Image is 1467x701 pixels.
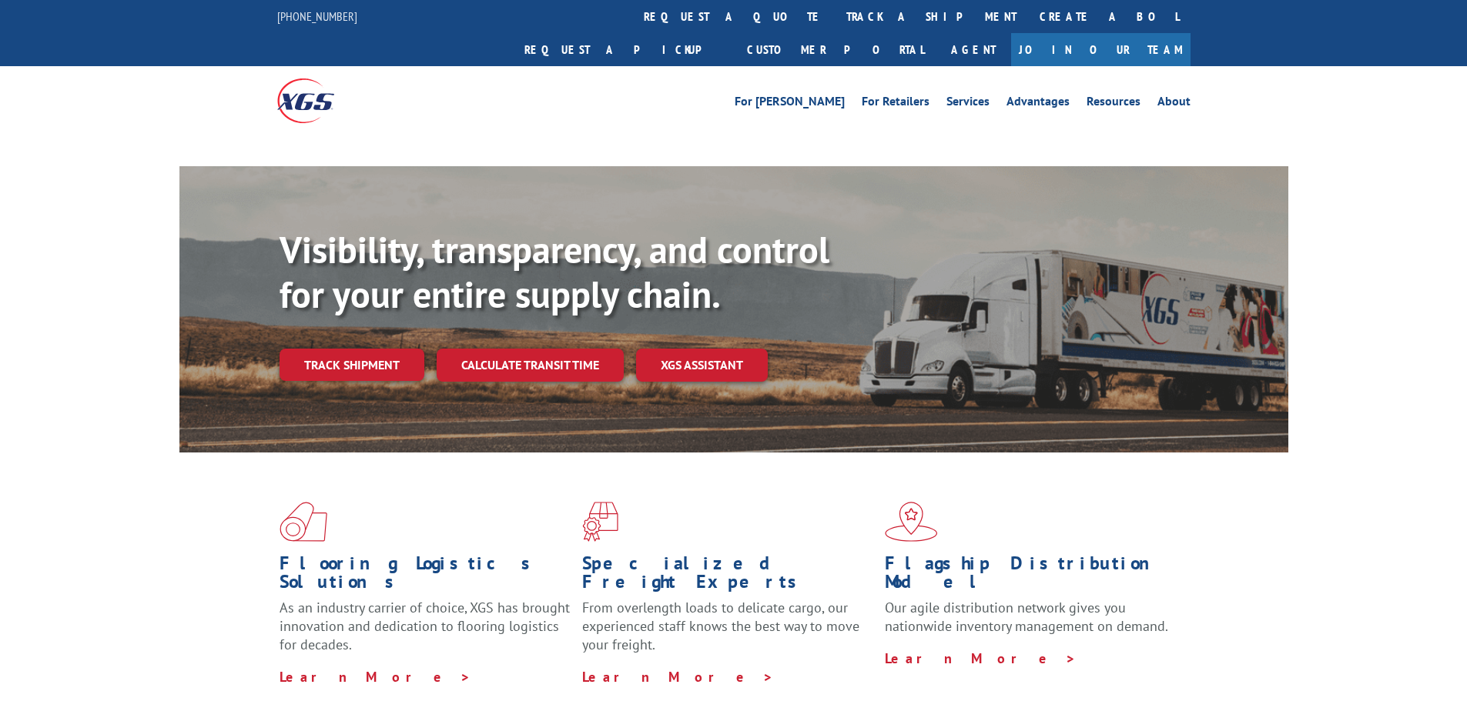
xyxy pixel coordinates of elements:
[1087,95,1140,112] a: Resources
[1157,95,1191,112] a: About
[1006,95,1070,112] a: Advantages
[735,33,936,66] a: Customer Portal
[885,599,1168,635] span: Our agile distribution network gives you nationwide inventory management on demand.
[280,668,471,686] a: Learn More >
[280,599,570,653] span: As an industry carrier of choice, XGS has brought innovation and dedication to flooring logistics...
[280,554,571,599] h1: Flooring Logistics Solutions
[636,349,768,382] a: XGS ASSISTANT
[1011,33,1191,66] a: Join Our Team
[582,502,618,542] img: xgs-icon-focused-on-flooring-red
[582,668,774,686] a: Learn More >
[946,95,990,112] a: Services
[885,502,938,542] img: xgs-icon-flagship-distribution-model-red
[280,502,327,542] img: xgs-icon-total-supply-chain-intelligence-red
[277,8,357,24] a: [PHONE_NUMBER]
[862,95,929,112] a: For Retailers
[885,554,1176,599] h1: Flagship Distribution Model
[437,349,624,382] a: Calculate transit time
[513,33,735,66] a: Request a pickup
[280,349,424,381] a: Track shipment
[582,599,873,667] p: From overlength loads to delicate cargo, our experienced staff knows the best way to move your fr...
[735,95,845,112] a: For [PERSON_NAME]
[280,225,829,318] b: Visibility, transparency, and control for your entire supply chain.
[582,554,873,599] h1: Specialized Freight Experts
[936,33,1011,66] a: Agent
[885,649,1077,667] a: Learn More >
